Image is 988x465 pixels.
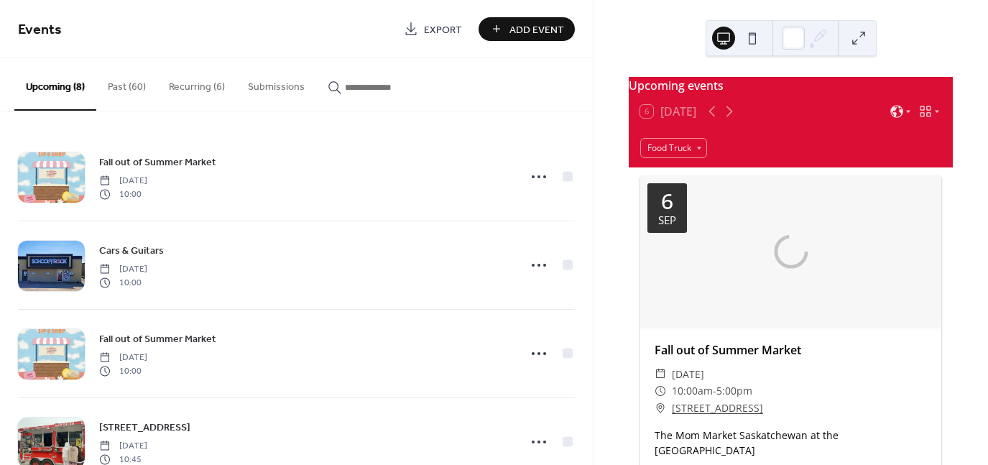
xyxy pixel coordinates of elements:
[18,16,62,44] span: Events
[99,364,147,377] span: 10:00
[672,400,763,417] a: [STREET_ADDRESS]
[509,22,564,37] span: Add Event
[99,351,147,364] span: [DATE]
[424,22,462,37] span: Export
[99,332,216,347] span: Fall out of Summer Market
[99,154,216,170] a: Fall out of Summer Market
[99,276,147,289] span: 10:00
[672,382,713,400] span: 10:00am
[96,58,157,109] button: Past (60)
[655,400,666,417] div: ​
[661,190,673,212] div: 6
[99,175,147,188] span: [DATE]
[236,58,316,109] button: Submissions
[99,419,190,436] a: [STREET_ADDRESS]
[99,263,147,276] span: [DATE]
[99,420,190,436] span: [STREET_ADDRESS]
[672,366,704,383] span: [DATE]
[716,382,752,400] span: 5:00pm
[157,58,236,109] button: Recurring (6)
[713,382,716,400] span: -
[99,440,147,453] span: [DATE]
[14,58,96,111] button: Upcoming (8)
[658,215,676,226] div: Sep
[99,244,164,259] span: Cars & Guitars
[655,366,666,383] div: ​
[640,428,941,458] div: The Mom Market Saskatchewan at the [GEOGRAPHIC_DATA]
[99,188,147,201] span: 10:00
[655,382,666,400] div: ​
[99,331,216,347] a: Fall out of Summer Market
[99,155,216,170] span: Fall out of Summer Market
[393,17,473,41] a: Export
[629,77,953,94] div: Upcoming events
[640,341,941,359] div: Fall out of Summer Market
[479,17,575,41] button: Add Event
[99,242,164,259] a: Cars & Guitars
